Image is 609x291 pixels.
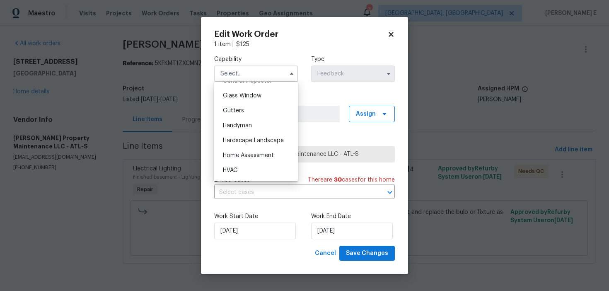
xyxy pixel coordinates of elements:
[287,69,297,79] button: Hide options
[223,138,284,143] span: Hardscape Landscape
[223,167,237,173] span: HVAC
[236,41,249,47] span: $ 125
[214,30,387,39] h2: Edit Work Order
[339,246,395,261] button: Save Changes
[223,153,274,158] span: Home Assessment
[311,65,395,82] input: Select...
[315,248,336,259] span: Cancel
[214,40,395,48] div: 1 item |
[223,108,244,114] span: Gutters
[214,212,298,221] label: Work Start Date
[214,65,298,82] input: Select...
[334,177,342,183] span: 30
[311,212,395,221] label: Work End Date
[214,55,298,63] label: Capability
[214,136,395,144] label: Trade Partner
[308,176,395,184] span: There are case s for this home
[312,246,339,261] button: Cancel
[214,186,372,199] input: Select cases
[214,95,395,104] label: Work Order Manager
[346,248,388,259] span: Save Changes
[356,110,376,118] span: Assign
[311,55,395,63] label: Type
[384,69,394,79] button: Show options
[221,150,388,158] span: [PERSON_NAME] Property Maintenance LLC - ATL-S
[384,187,396,198] button: Open
[223,123,252,129] span: Handyman
[223,93,261,99] span: Glass Window
[311,223,393,239] input: M/D/YYYY
[214,223,296,239] input: M/D/YYYY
